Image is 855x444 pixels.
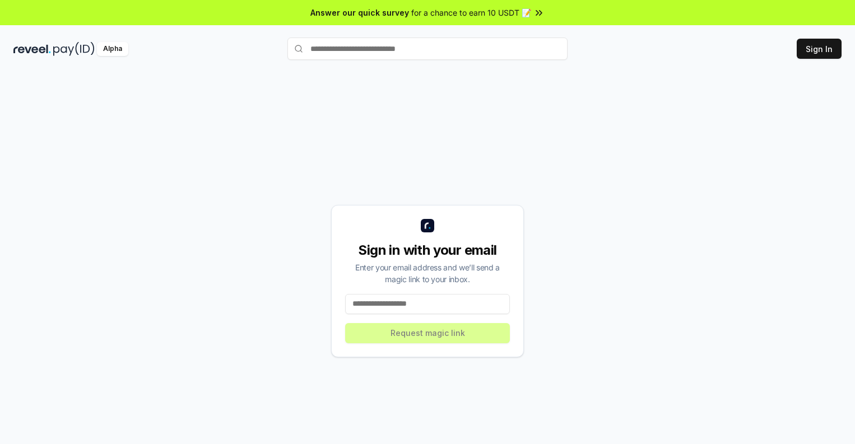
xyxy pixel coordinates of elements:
[310,7,409,18] span: Answer our quick survey
[13,42,51,56] img: reveel_dark
[345,261,510,285] div: Enter your email address and we’ll send a magic link to your inbox.
[53,42,95,56] img: pay_id
[345,241,510,259] div: Sign in with your email
[411,7,531,18] span: for a chance to earn 10 USDT 📝
[97,42,128,56] div: Alpha
[797,39,842,59] button: Sign In
[421,219,434,232] img: logo_small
